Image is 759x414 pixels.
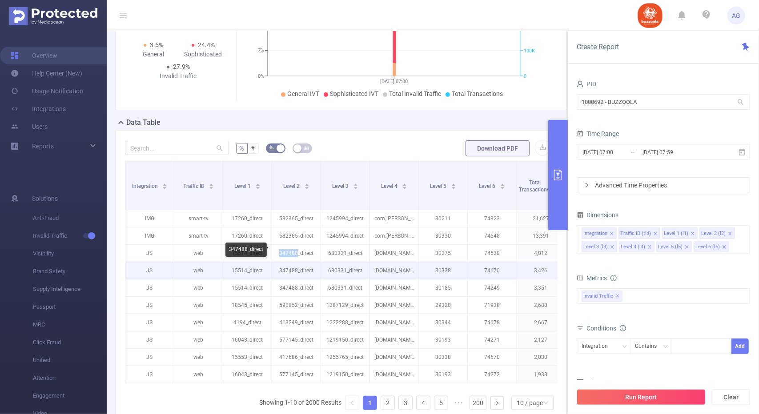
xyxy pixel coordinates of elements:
a: 200 [470,396,486,410]
i: icon: down [663,344,668,350]
span: Invalid Traffic [33,227,107,245]
i: icon: caret-up [353,182,358,185]
p: 74648 [468,227,516,244]
p: 347488_direct [272,245,321,262]
i: icon: close [610,231,614,237]
div: Sort [255,182,261,187]
a: Users [11,118,48,135]
p: JS [125,279,174,296]
div: Integration [582,339,614,354]
i: icon: caret-up [451,182,456,185]
i: icon: caret-down [162,186,167,188]
i: icon: caret-down [304,186,309,188]
p: 74520 [468,245,516,262]
div: 347488_direct [225,243,267,257]
i: icon: caret-down [402,186,407,188]
li: 2 [381,396,395,410]
i: icon: caret-down [353,186,358,188]
p: 1245994_direct [321,210,369,227]
i: icon: info-circle [610,275,617,281]
li: Next Page [490,396,504,410]
p: 29320 [419,297,467,314]
div: Level 6 (l6) [695,241,720,253]
div: Invalid Traffic [153,72,203,81]
span: Level 5 [430,183,448,189]
span: AG [732,7,741,24]
li: Integration [582,227,617,239]
span: Sophisticated IVT [330,90,378,97]
p: JS [125,366,174,383]
p: com.[PERSON_NAME].vastushastraintelugu [370,210,418,227]
span: Level 1 [234,183,252,189]
li: 3 [398,396,413,410]
p: smart-tv [174,210,223,227]
span: ✕ [616,291,620,302]
span: Click Fraud [33,334,107,351]
span: Visibility [33,245,107,263]
span: 27.9% [173,63,190,70]
li: Previous Page [345,396,359,410]
i: icon: close [691,231,695,237]
li: Showing 1-10 of 2000 Results [259,396,341,410]
tspan: [DATE] 07:00 [381,79,408,84]
p: 590852_direct [272,297,321,314]
span: Reports [32,143,54,150]
div: Sort [209,182,214,187]
i: icon: info-circle [620,325,626,331]
p: 347488_direct [272,279,321,296]
p: web [174,262,223,279]
p: 30193 [419,366,467,383]
p: web [174,331,223,348]
p: 347488_direct [272,262,321,279]
span: General IVT [287,90,319,97]
tspan: 7% [258,48,264,54]
button: Clear [712,389,750,405]
span: Supply Intelligence [33,280,107,298]
li: Level 2 (l2) [699,227,735,239]
span: Invalid Traffic [582,291,622,302]
i: icon: right [584,183,590,188]
p: [DOMAIN_NAME] [370,349,418,366]
span: Level 3 [332,183,350,189]
span: Integration [132,183,159,189]
p: 18545_direct [223,297,272,314]
p: 4,012 [517,245,565,262]
p: 582365_direct [272,210,321,227]
a: 3 [399,396,412,410]
p: [DOMAIN_NAME] [370,314,418,331]
input: Search... [125,141,229,155]
i: icon: caret-up [209,182,214,185]
i: icon: caret-down [451,186,456,188]
i: icon: close [685,245,689,250]
div: Level 2 (l2) [701,228,726,239]
div: General [129,50,178,59]
i: icon: right [494,401,500,406]
p: IMG [125,210,174,227]
input: Start date [582,146,654,158]
p: [DOMAIN_NAME] [370,245,418,262]
i: icon: close [722,245,727,250]
div: Traffic ID (tid) [620,228,651,239]
p: [DOMAIN_NAME] [370,331,418,348]
span: ••• [452,396,466,410]
li: 1 [363,396,377,410]
p: 74670 [468,262,516,279]
i: icon: caret-down [209,186,214,188]
p: 74271 [468,331,516,348]
p: 1287129_direct [321,297,369,314]
p: 2,127 [517,331,565,348]
span: PID [577,80,596,88]
p: 680331_direct [321,279,369,296]
span: Metrics [577,275,607,282]
i: icon: table [304,145,309,151]
span: Passport [33,298,107,316]
div: Sort [353,182,358,187]
span: Level 6 [479,183,497,189]
div: 10 / page [517,396,543,410]
p: web [174,314,223,331]
p: 1222288_direct [321,314,369,331]
p: 3,426 [517,262,565,279]
img: Protected Media [9,7,97,25]
div: Integration [583,228,607,239]
i: icon: bg-colors [269,145,274,151]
